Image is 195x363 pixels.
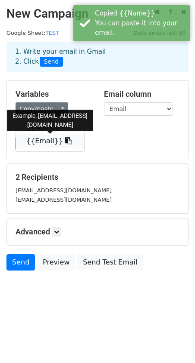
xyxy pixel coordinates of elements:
a: Send [6,254,35,271]
iframe: Chat Widget [152,322,195,363]
a: Send Test Email [77,254,143,271]
small: Google Sheet: [6,30,59,36]
a: {{Email}} [16,134,84,148]
span: Send [40,57,63,67]
div: 1. Write your email in Gmail 2. Click [9,47,186,67]
div: Copied {{Name}}. You can paste it into your email. [95,9,186,38]
h5: Email column [104,89,179,99]
h5: 2 Recipients [16,172,179,182]
h2: New Campaign [6,6,189,21]
a: Preview [37,254,75,271]
small: [EMAIL_ADDRESS][DOMAIN_NAME] [16,187,112,194]
div: Example: [EMAIL_ADDRESS][DOMAIN_NAME] [7,110,93,131]
a: TEST [45,30,59,36]
h5: Advanced [16,227,179,237]
a: Copy/paste... [16,102,68,116]
small: [EMAIL_ADDRESS][DOMAIN_NAME] [16,197,112,203]
h5: Variables [16,89,91,99]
